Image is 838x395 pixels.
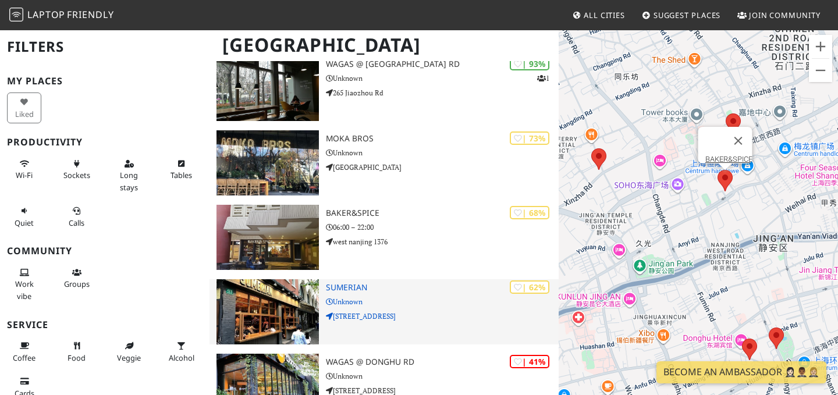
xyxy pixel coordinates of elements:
p: [STREET_ADDRESS] [326,311,559,322]
span: Group tables [64,279,90,289]
span: Laptop [27,8,65,21]
span: Suggest Places [654,10,721,20]
h2: Filters [7,29,203,65]
h3: Community [7,245,203,257]
p: 06:00 – 22:00 [326,222,559,233]
a: SUMERIAN | 62% SUMERIAN Unknown [STREET_ADDRESS] [210,279,559,344]
button: Sockets [59,154,94,185]
span: All Cities [584,10,625,20]
span: People working [15,279,34,301]
button: Groups [59,263,94,294]
button: Alcohol [164,336,198,367]
h3: Moka Bros [326,134,559,144]
h3: Productivity [7,137,203,148]
button: Powiększ [809,35,832,58]
button: Coffee [7,336,41,367]
p: Unknown [326,147,559,158]
img: Wagas @ Jiaozhou Rd [216,56,319,121]
div: | 62% [510,280,549,294]
button: Wi-Fi [7,154,41,185]
span: Join Community [749,10,821,20]
button: Work vibe [7,263,41,305]
button: Calls [59,201,94,232]
a: Moka Bros | 73% Moka Bros Unknown [GEOGRAPHIC_DATA] [210,130,559,195]
h3: SUMERIAN [326,283,559,293]
span: Quiet [15,218,34,228]
button: Tables [164,154,198,185]
span: Power sockets [63,170,90,180]
p: west nanjing 1376 [326,236,559,247]
img: LaptopFriendly [9,8,23,22]
img: BAKER&SPICE [216,205,319,270]
button: Pomniejsz [809,59,832,82]
p: 1 [537,73,549,84]
p: [GEOGRAPHIC_DATA] [326,162,559,173]
h1: [GEOGRAPHIC_DATA] [213,29,556,61]
span: Friendly [67,8,113,21]
h3: My Places [7,76,203,87]
div: | 68% [510,206,549,219]
img: SUMERIAN [216,279,319,344]
a: LaptopFriendly LaptopFriendly [9,5,114,26]
p: 265 Jiaozhou Rd [326,87,559,98]
span: Alcohol [169,353,194,363]
button: Quiet [7,201,41,232]
h3: Service [7,319,203,330]
p: Unknown [326,296,559,307]
button: Veggie [112,336,146,367]
div: | 41% [510,355,549,368]
a: BAKER&SPICE | 68% BAKER&SPICE 06:00 – 22:00 west nanjing 1376 [210,205,559,270]
a: All Cities [567,5,630,26]
span: Food [68,353,86,363]
a: Join Community [733,5,825,26]
span: Long stays [120,170,138,192]
span: Video/audio calls [69,218,84,228]
h3: Wagas @ Donghu Rd [326,357,559,367]
button: Zamknij [725,127,752,155]
img: Moka Bros [216,130,319,195]
p: Unknown [326,73,559,84]
h3: BAKER&SPICE [326,208,559,218]
a: BAKER&SPICE [705,155,752,163]
span: Veggie [117,353,141,363]
button: Long stays [112,154,146,197]
span: Coffee [13,353,35,363]
a: Wagas @ Jiaozhou Rd | 93% 1 Wagas @ [GEOGRAPHIC_DATA] Rd Unknown 265 Jiaozhou Rd [210,56,559,121]
div: | 73% [510,131,549,145]
span: Work-friendly tables [171,170,192,180]
a: Suggest Places [637,5,726,26]
button: Food [59,336,94,367]
span: Stable Wi-Fi [16,170,33,180]
p: Unknown [326,371,559,382]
